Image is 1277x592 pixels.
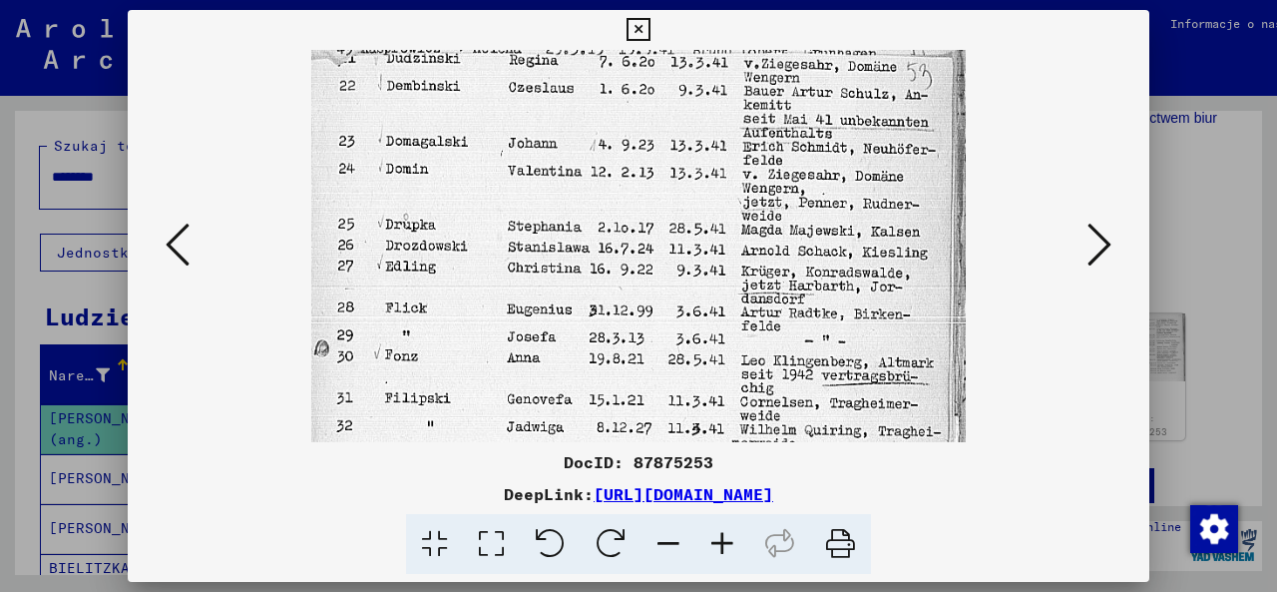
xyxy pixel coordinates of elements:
[128,482,1149,506] div: DeepLink:
[594,484,773,504] a: [URL][DOMAIN_NAME]
[1190,505,1238,553] img: Zmiana zgody
[1189,504,1237,552] div: Zmiana zgody
[128,450,1149,474] div: DocID: 87875253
